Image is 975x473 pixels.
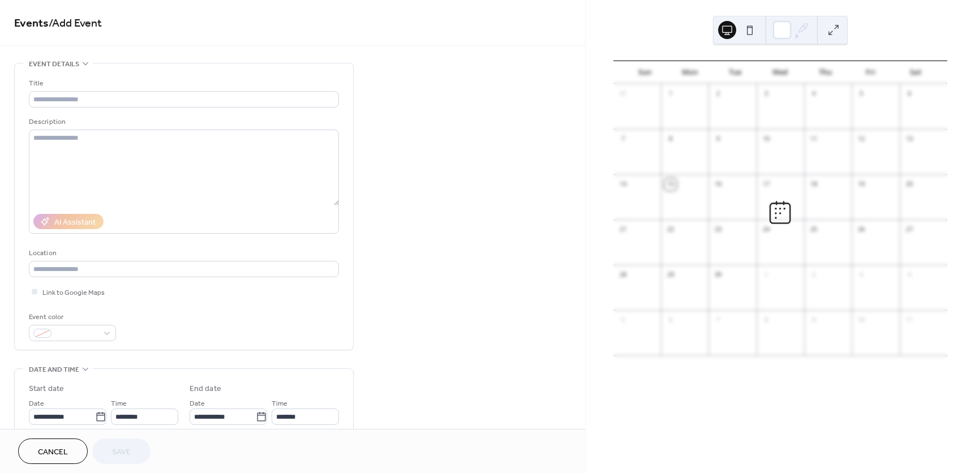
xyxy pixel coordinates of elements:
[617,314,629,326] div: 5
[903,88,916,100] div: 6
[664,314,677,326] div: 6
[808,269,820,281] div: 2
[760,133,772,145] div: 10
[808,223,820,236] div: 25
[808,178,820,191] div: 18
[712,223,724,236] div: 23
[760,314,772,326] div: 8
[803,61,848,84] div: Thu
[617,223,629,236] div: 21
[664,88,677,100] div: 1
[893,61,938,84] div: Sat
[712,269,724,281] div: 30
[190,398,205,410] span: Date
[903,269,916,281] div: 4
[617,133,629,145] div: 7
[712,314,724,326] div: 7
[14,12,49,35] a: Events
[855,269,867,281] div: 3
[18,438,88,464] button: Cancel
[855,178,867,191] div: 19
[712,178,724,191] div: 16
[29,247,337,259] div: Location
[760,223,772,236] div: 24
[664,178,677,191] div: 15
[903,133,916,145] div: 13
[808,314,820,326] div: 9
[29,364,79,376] span: Date and time
[617,88,629,100] div: 31
[758,61,803,84] div: Wed
[855,133,867,145] div: 12
[664,269,677,281] div: 29
[29,311,114,323] div: Event color
[760,269,772,281] div: 1
[664,223,677,236] div: 22
[617,269,629,281] div: 28
[808,133,820,145] div: 11
[38,446,68,458] span: Cancel
[29,116,337,128] div: Description
[848,61,894,84] div: Fri
[668,61,713,84] div: Mon
[664,133,677,145] div: 8
[29,383,64,395] div: Start date
[272,398,287,410] span: Time
[903,314,916,326] div: 11
[29,58,79,70] span: Event details
[760,88,772,100] div: 3
[808,88,820,100] div: 4
[903,223,916,236] div: 27
[855,223,867,236] div: 26
[855,88,867,100] div: 5
[29,398,44,410] span: Date
[760,178,772,191] div: 17
[855,314,867,326] div: 10
[903,178,916,191] div: 20
[42,287,105,299] span: Link to Google Maps
[190,383,221,395] div: End date
[712,133,724,145] div: 9
[29,78,337,89] div: Title
[617,178,629,191] div: 14
[622,61,668,84] div: Sun
[712,61,758,84] div: Tue
[111,398,127,410] span: Time
[49,12,102,35] span: / Add Event
[712,88,724,100] div: 2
